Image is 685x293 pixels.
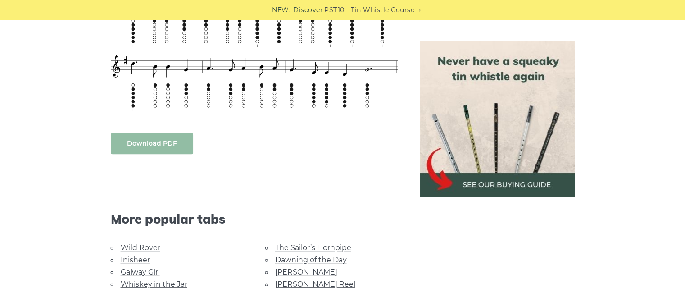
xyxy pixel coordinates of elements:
[121,280,187,288] a: Whiskey in the Jar
[121,243,160,252] a: Wild Rover
[275,256,347,264] a: Dawning of the Day
[111,133,193,154] a: Download PDF
[275,243,351,252] a: The Sailor’s Hornpipe
[121,256,150,264] a: Inisheer
[293,5,323,15] span: Discover
[324,5,414,15] a: PST10 - Tin Whistle Course
[420,41,575,197] img: tin whistle buying guide
[275,280,355,288] a: [PERSON_NAME] Reel
[272,5,290,15] span: NEW:
[275,268,337,276] a: [PERSON_NAME]
[121,268,160,276] a: Galway Girl
[111,211,398,227] span: More popular tabs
